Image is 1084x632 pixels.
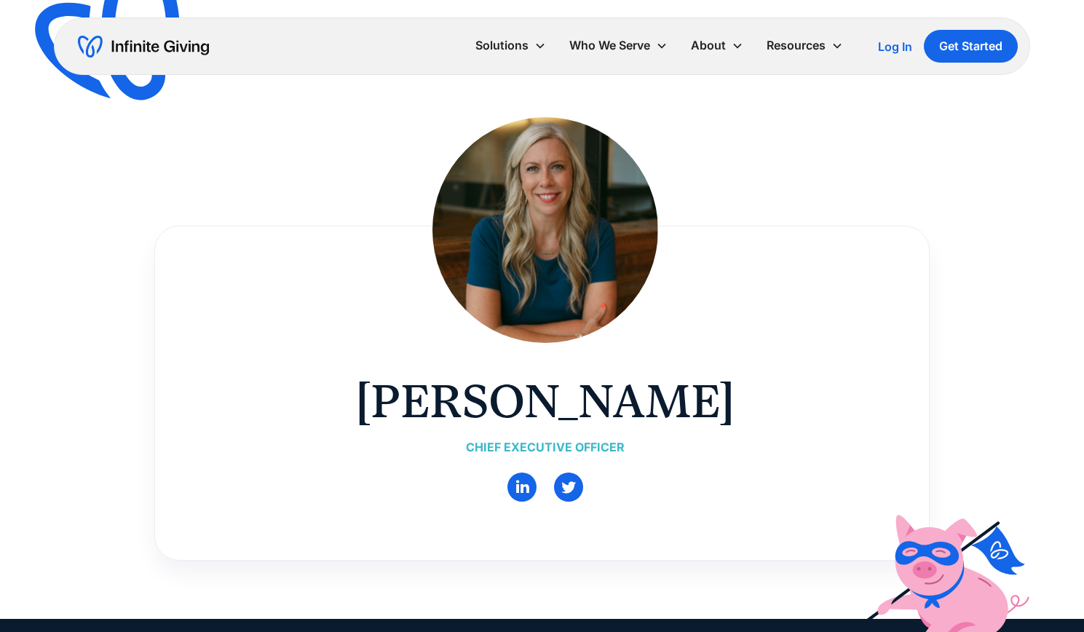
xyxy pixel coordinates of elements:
[569,36,650,55] div: Who We Serve
[924,30,1018,63] a: Get Started
[78,35,209,58] a: home
[691,36,726,55] div: About
[878,38,912,55] a: Log In
[356,438,735,457] div: Chief Executive Officer
[558,30,679,61] div: Who We Serve
[554,473,583,502] a: 
[679,30,755,61] div: About
[878,41,912,52] div: Log In
[356,372,735,430] h1: [PERSON_NAME]
[464,30,558,61] div: Solutions
[507,473,537,502] a: 
[475,36,529,55] div: Solutions
[755,30,855,61] div: Resources
[767,36,826,55] div: Resources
